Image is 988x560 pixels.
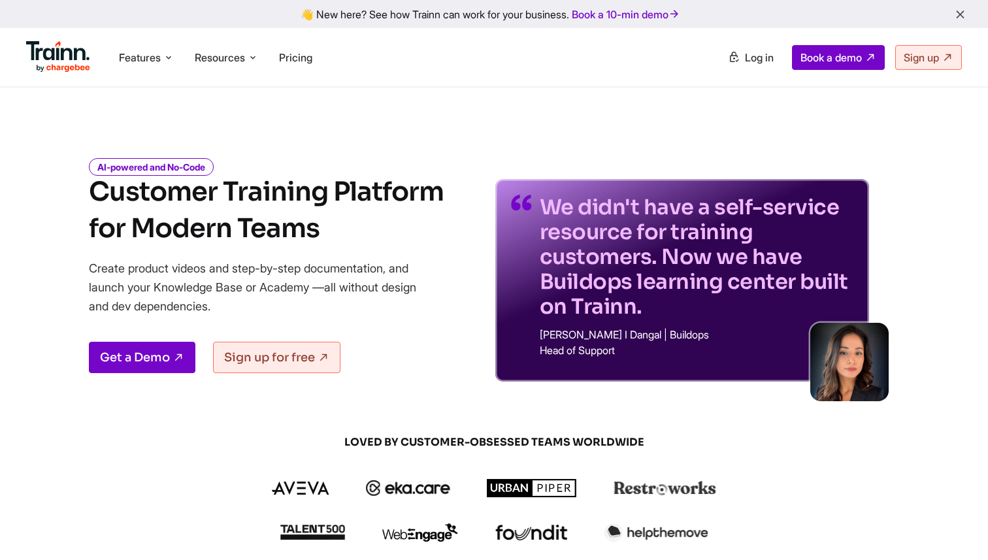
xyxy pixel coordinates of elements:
[720,46,782,69] a: Log in
[89,158,214,176] i: AI-powered and No-Code
[745,51,774,64] span: Log in
[89,342,195,373] a: Get a Demo
[569,5,683,24] a: Book a 10-min demo
[800,51,862,64] span: Book a demo
[89,259,435,316] p: Create product videos and step-by-step documentation, and launch your Knowledge Base or Academy —...
[810,323,889,401] img: sabina-buildops.d2e8138.png
[540,195,853,319] p: We didn't have a self-service resource for training customers. Now we have Buildops learning cent...
[792,45,885,70] a: Book a demo
[540,329,853,340] p: [PERSON_NAME] I Dangal | Buildops
[904,51,939,64] span: Sign up
[366,480,451,496] img: ekacare logo
[495,525,568,540] img: foundit logo
[180,435,808,450] span: LOVED BY CUSTOMER-OBSESSED TEAMS WORLDWIDE
[604,523,708,542] img: helpthemove logo
[195,50,245,65] span: Resources
[511,195,532,210] img: quotes-purple.41a7099.svg
[213,342,340,373] a: Sign up for free
[540,345,853,355] p: Head of Support
[8,8,980,20] div: 👋 New here? See how Trainn can work for your business.
[119,50,161,65] span: Features
[487,479,577,497] img: urbanpiper logo
[26,41,90,73] img: Trainn Logo
[614,481,716,495] img: restroworks logo
[382,523,458,542] img: webengage logo
[895,45,962,70] a: Sign up
[280,524,345,540] img: talent500 logo
[272,482,329,495] img: aveva logo
[89,174,444,247] h1: Customer Training Platform for Modern Teams
[279,51,312,64] a: Pricing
